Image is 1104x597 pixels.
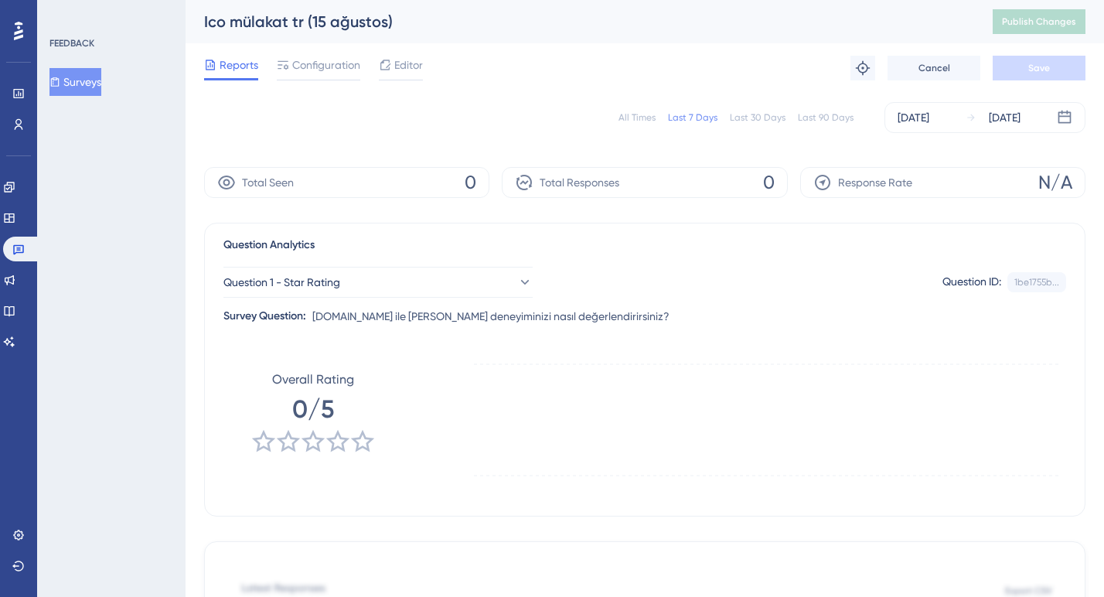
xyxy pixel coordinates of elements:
[668,111,717,124] div: Last 7 Days
[618,111,656,124] div: All Times
[292,392,334,426] span: 0/5
[223,307,306,326] div: Survey Question:
[312,307,670,326] span: [DOMAIN_NAME] ile [PERSON_NAME] deneyiminizi nasıl değerlendirirsiniz?
[49,68,101,96] button: Surveys
[918,62,950,74] span: Cancel
[223,273,340,292] span: Question 1 - Star Rating
[993,56,1085,80] button: Save
[898,108,929,127] div: [DATE]
[798,111,854,124] div: Last 90 Days
[223,236,315,254] span: Question Analytics
[1038,170,1072,195] span: N/A
[223,267,533,298] button: Question 1 - Star Rating
[204,11,954,32] div: Ico mülakat tr (15 ağustos)
[272,370,354,389] span: Overall Rating
[242,173,294,192] span: Total Seen
[838,173,912,192] span: Response Rate
[220,56,258,74] span: Reports
[1014,276,1059,288] div: 1be1755b...
[465,170,476,195] span: 0
[1028,62,1050,74] span: Save
[1002,15,1076,28] span: Publish Changes
[394,56,423,74] span: Editor
[993,9,1085,34] button: Publish Changes
[942,272,1001,292] div: Question ID:
[888,56,980,80] button: Cancel
[292,56,360,74] span: Configuration
[49,37,94,49] div: FEEDBACK
[540,173,619,192] span: Total Responses
[763,170,775,195] span: 0
[730,111,785,124] div: Last 30 Days
[989,108,1021,127] div: [DATE]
